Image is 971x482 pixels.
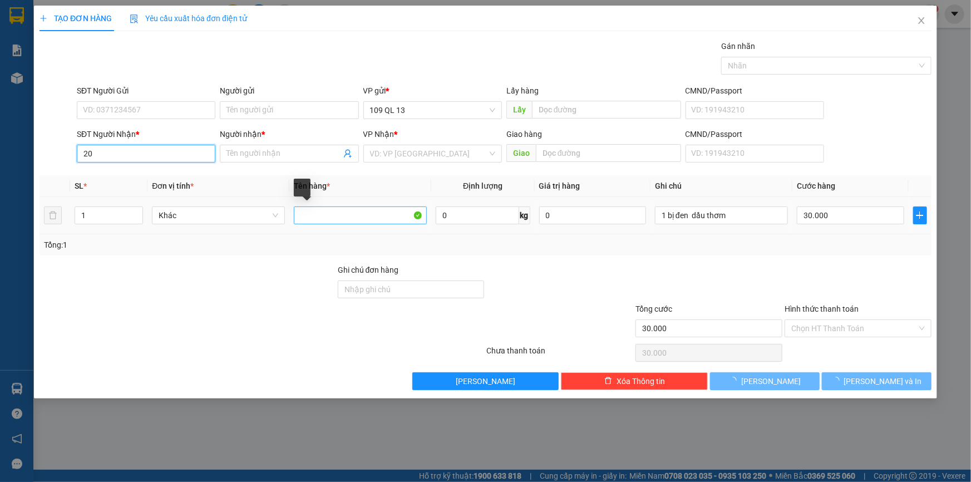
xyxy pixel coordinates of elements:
[64,41,73,50] span: phone
[785,304,859,313] label: Hình thức thanh toán
[412,372,559,390] button: [PERSON_NAME]
[710,372,820,390] button: [PERSON_NAME]
[463,181,502,190] span: Định lượng
[832,377,844,385] span: loading
[721,42,755,51] label: Gán nhãn
[294,206,427,224] input: VD: Bàn, Ghế
[914,211,926,220] span: plus
[519,206,530,224] span: kg
[75,181,83,190] span: SL
[338,281,485,298] input: Ghi chú đơn hàng
[506,130,542,139] span: Giao hàng
[729,377,741,385] span: loading
[130,14,247,23] span: Yêu cầu xuất hóa đơn điện tử
[130,14,139,23] img: icon
[64,7,157,21] b: [PERSON_NAME]
[486,345,635,364] div: Chưa thanh toán
[77,128,215,140] div: SĐT Người Nhận
[456,375,515,387] span: [PERSON_NAME]
[44,206,62,224] button: delete
[635,304,672,313] span: Tổng cước
[363,85,502,97] div: VP gửi
[64,27,73,36] span: environment
[506,101,532,119] span: Lấy
[5,70,112,88] b: GỬI : 109 QL 13
[617,375,665,387] span: Xóa Thông tin
[370,102,495,119] span: 109 QL 13
[294,181,330,190] span: Tên hàng
[220,85,358,97] div: Người gửi
[844,375,922,387] span: [PERSON_NAME] và In
[539,206,647,224] input: 0
[152,181,194,190] span: Đơn vị tính
[686,128,824,140] div: CMND/Passport
[797,181,835,190] span: Cước hàng
[506,144,536,162] span: Giao
[343,149,352,158] span: user-add
[536,144,681,162] input: Dọc đường
[338,265,399,274] label: Ghi chú đơn hàng
[655,206,788,224] input: Ghi Chú
[650,175,792,197] th: Ghi chú
[5,24,212,38] li: 01 [PERSON_NAME]
[686,85,824,97] div: CMND/Passport
[40,14,47,22] span: plus
[917,16,926,25] span: close
[5,5,61,61] img: logo.jpg
[506,86,539,95] span: Lấy hàng
[913,206,927,224] button: plus
[77,85,215,97] div: SĐT Người Gửi
[5,38,212,52] li: 02523854854, 0913854356
[539,181,580,190] span: Giá trị hàng
[532,101,681,119] input: Dọc đường
[561,372,708,390] button: deleteXóa Thông tin
[44,239,375,251] div: Tổng: 1
[220,128,358,140] div: Người nhận
[741,375,801,387] span: [PERSON_NAME]
[159,207,278,224] span: Khác
[906,6,937,37] button: Close
[40,14,112,23] span: TẠO ĐƠN HÀNG
[363,130,395,139] span: VP Nhận
[822,372,931,390] button: [PERSON_NAME] và In
[604,377,612,386] span: delete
